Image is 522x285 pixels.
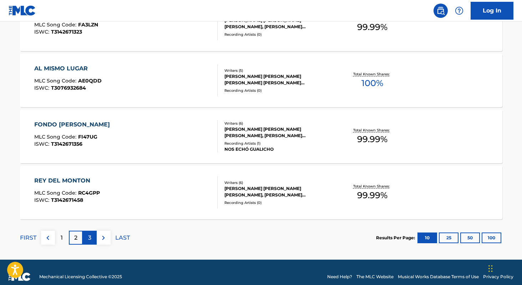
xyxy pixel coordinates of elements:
[376,235,417,241] p: Results Per Page:
[44,234,52,242] img: left
[20,166,502,219] a: REY DEL MONTONMLC Song Code:RC4GPPISWC:T3142671458Writers (6)[PERSON_NAME] [PERSON_NAME] [PERSON_...
[34,141,51,147] span: ISWC :
[34,120,113,129] div: FONDO [PERSON_NAME]
[34,190,78,196] span: MLC Song Code :
[361,77,383,90] span: 100 %
[51,141,82,147] span: T3142671356
[34,176,100,185] div: REY DEL MONTON
[88,234,91,242] p: 3
[483,274,513,280] a: Privacy Policy
[51,29,82,35] span: T3142671323
[417,232,437,243] button: 10
[486,251,522,285] iframe: Chat Widget
[356,274,394,280] a: The MLC Website
[34,21,78,28] span: MLC Song Code :
[99,234,108,242] img: right
[224,200,332,205] div: Recording Artists ( 0 )
[224,126,332,139] div: [PERSON_NAME] [PERSON_NAME] [PERSON_NAME], [PERSON_NAME] [PERSON_NAME], [PERSON_NAME] [PERSON_NAM...
[78,77,102,84] span: AE0QDD
[115,234,130,242] p: LAST
[224,121,332,126] div: Writers ( 6 )
[357,133,387,146] span: 99.99 %
[486,251,522,285] div: Widget de chat
[434,4,448,18] a: Public Search
[34,85,51,91] span: ISWC :
[74,234,77,242] p: 2
[78,190,100,196] span: RC4GPP
[224,17,332,30] div: [PERSON_NAME] [PERSON_NAME] [PERSON_NAME], [PERSON_NAME] [PERSON_NAME], [PERSON_NAME] [PERSON_NAM...
[353,184,391,189] p: Total Known Shares:
[34,29,51,35] span: ISWC :
[353,127,391,133] p: Total Known Shares:
[357,21,387,34] span: 99.99 %
[20,54,502,107] a: AL MISMO LUGARMLC Song Code:AE0QDDISWC:T3076932684Writers (5)[PERSON_NAME] [PERSON_NAME] [PERSON_...
[398,274,479,280] a: Musical Works Database Terms of Use
[39,274,122,280] span: Mechanical Licensing Collective © 2025
[224,68,332,73] div: Writers ( 5 )
[471,2,513,20] a: Log In
[482,232,501,243] button: 100
[34,197,51,203] span: ISWC :
[224,146,332,152] div: NOS ECHÓ GUALICHO
[439,232,458,243] button: 25
[224,141,332,146] div: Recording Artists ( 1 )
[78,134,97,140] span: FI47UG
[488,258,493,279] div: Arrastrar
[357,189,387,202] span: 99.99 %
[78,21,98,28] span: FA3LZN
[224,180,332,185] div: Writers ( 6 )
[20,110,502,163] a: FONDO [PERSON_NAME]MLC Song Code:FI47UGISWC:T3142671356Writers (6)[PERSON_NAME] [PERSON_NAME] [PE...
[455,6,463,15] img: help
[34,64,102,73] div: AL MISMO LUGAR
[9,272,31,281] img: logo
[460,232,480,243] button: 50
[224,73,332,86] div: [PERSON_NAME] [PERSON_NAME] [PERSON_NAME] [PERSON_NAME] [PERSON_NAME] GERMAN [PERSON_NAME] [PERSO...
[20,234,36,242] p: FIRST
[436,6,445,15] img: search
[224,185,332,198] div: [PERSON_NAME] [PERSON_NAME] [PERSON_NAME], [PERSON_NAME] [PERSON_NAME], [PERSON_NAME] [PERSON_NAM...
[327,274,352,280] a: Need Help?
[224,32,332,37] div: Recording Artists ( 0 )
[224,88,332,93] div: Recording Artists ( 0 )
[51,197,83,203] span: T3142671458
[9,5,36,16] img: MLC Logo
[353,71,391,77] p: Total Known Shares:
[452,4,466,18] div: Help
[34,134,78,140] span: MLC Song Code :
[51,85,86,91] span: T3076932684
[34,77,78,84] span: MLC Song Code :
[61,234,63,242] p: 1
